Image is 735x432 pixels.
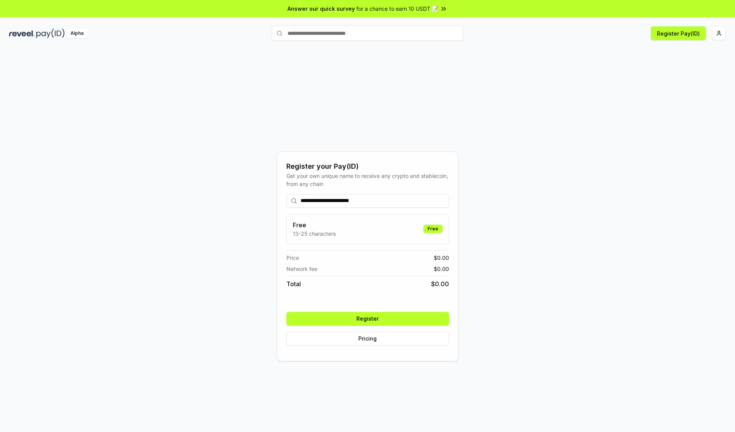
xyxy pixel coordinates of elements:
[9,29,35,38] img: reveel_dark
[286,172,449,188] div: Get your own unique name to receive any crypto and stablecoin, from any chain
[287,5,355,13] span: Answer our quick survey
[431,279,449,289] span: $ 0.00
[286,254,299,262] span: Price
[286,332,449,346] button: Pricing
[356,5,438,13] span: for a chance to earn 10 USDT 📝
[434,254,449,262] span: $ 0.00
[651,26,706,40] button: Register Pay(ID)
[293,230,336,238] p: 13-25 characters
[36,29,65,38] img: pay_id
[286,279,301,289] span: Total
[286,161,449,172] div: Register your Pay(ID)
[434,265,449,273] span: $ 0.00
[66,29,88,38] div: Alpha
[293,220,336,230] h3: Free
[286,312,449,326] button: Register
[423,225,443,233] div: Free
[286,265,317,273] span: Network fee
